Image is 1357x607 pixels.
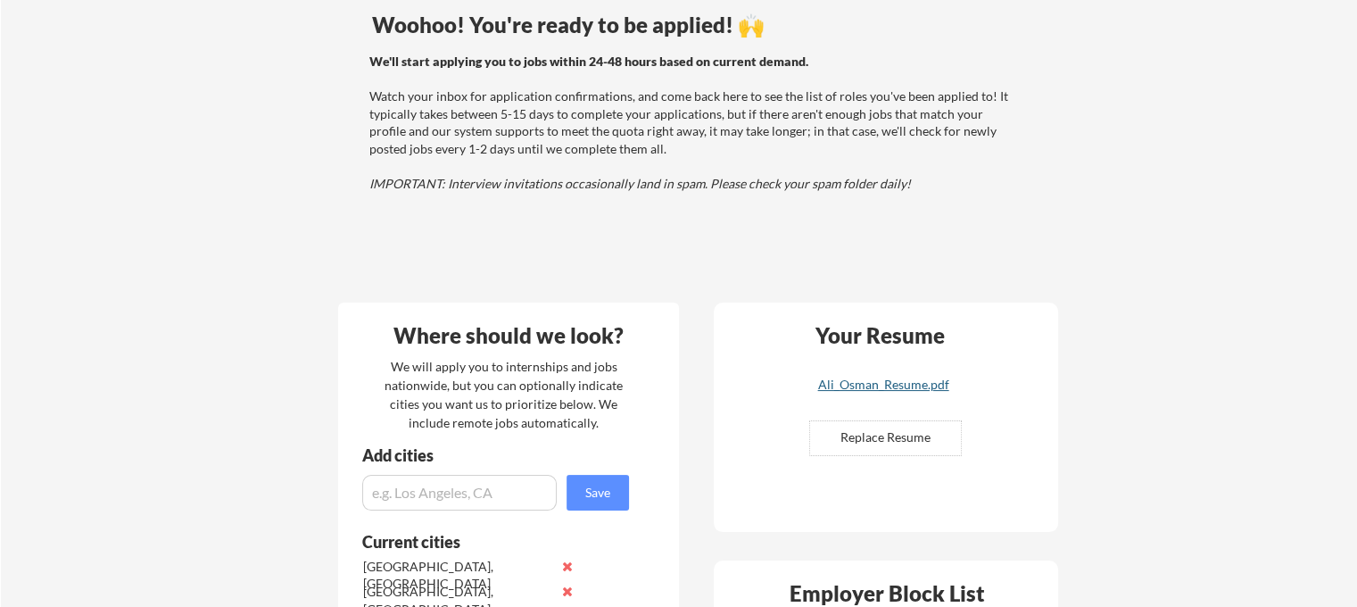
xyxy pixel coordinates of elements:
[721,583,1053,604] div: Employer Block List
[369,54,808,69] strong: We'll start applying you to jobs within 24-48 hours based on current demand.
[343,325,674,346] div: Where should we look?
[362,447,633,463] div: Add cities
[791,325,968,346] div: Your Resume
[362,475,557,511] input: e.g. Los Angeles, CA
[777,378,989,406] a: Ali_Osman_Resume.pdf
[381,357,626,432] div: We will apply you to internships and jobs nationwide, but you can optionally indicate cities you ...
[372,14,1015,36] div: Woohoo! You're ready to be applied! 🙌
[362,534,609,550] div: Current cities
[363,558,551,593] div: [GEOGRAPHIC_DATA], [GEOGRAPHIC_DATA]
[567,475,629,511] button: Save
[369,176,911,191] em: IMPORTANT: Interview invitations occasionally land in spam. Please check your spam folder daily!
[777,378,989,391] div: Ali_Osman_Resume.pdf
[369,53,1013,193] div: Watch your inbox for application confirmations, and come back here to see the list of roles you'v...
